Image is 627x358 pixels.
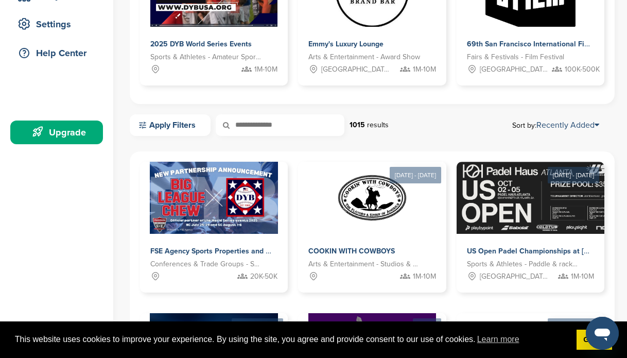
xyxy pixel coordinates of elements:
span: 1M-10M [413,271,436,282]
a: [DATE] - [DATE] Sponsorpitch & COOKIN WITH COWBOYS Arts & Entertainment - Studios & Production Co... [298,145,446,293]
span: Arts & Entertainment - Award Show [308,52,420,63]
span: results [367,121,389,129]
span: This website uses cookies to improve your experience. By using the site, you agree and provide co... [15,332,568,347]
span: [GEOGRAPHIC_DATA], [GEOGRAPHIC_DATA] [321,64,391,75]
div: Settings [15,15,103,33]
div: [DATE] - [DATE] [390,167,441,183]
a: learn more about cookies [476,332,521,347]
span: COOKIN WITH COWBOYS [308,247,395,255]
span: Emmy's Luxury Lounge [308,40,384,48]
span: FSE Agency Sports Properties and NIL [150,247,276,255]
span: 2025 DYB World Series Events [150,40,252,48]
iframe: Button to launch messaging window [586,317,619,350]
span: Sports & Athletes - Paddle & racket sports [467,259,579,270]
a: [DATE] - [DATE] Sponsorpitch & US Open Padel Championships at [GEOGRAPHIC_DATA] Sports & Athletes... [457,145,604,293]
span: 20K-50K [250,271,277,282]
strong: 1015 [350,121,365,129]
div: [DATE] - [DATE] [232,318,283,335]
a: Help Center [10,41,103,65]
span: Fairs & Festivals - Film Festival [467,52,564,63]
span: Sort by: [512,121,599,129]
span: [GEOGRAPHIC_DATA], [GEOGRAPHIC_DATA] [480,64,550,75]
a: Settings [10,12,103,36]
span: 69th San Francisco International Film Festival [467,40,621,48]
span: Sports & Athletes - Amateur Sports Leagues [150,52,262,63]
div: [DATE] [413,318,441,335]
a: Sponsorpitch & FSE Agency Sports Properties and NIL Conferences & Trade Groups - Sports 20K-50K [140,162,288,293]
span: Arts & Entertainment - Studios & Production Co's [308,259,420,270]
span: 1M-10M [254,64,277,75]
span: 1M-10M [413,64,436,75]
a: Upgrade [10,121,103,144]
div: [DATE] - [DATE] [548,318,599,335]
div: Help Center [15,44,103,62]
img: Sponsorpitch & [150,162,278,234]
span: 100K-500K [565,64,600,75]
span: 1M-10M [571,271,594,282]
span: Conferences & Trade Groups - Sports [150,259,262,270]
a: dismiss cookie message [577,330,612,350]
a: Apply Filters [130,114,211,136]
img: Sponsorpitch & [336,162,408,234]
div: [DATE] - [DATE] [548,167,599,183]
span: [GEOGRAPHIC_DATA], [GEOGRAPHIC_DATA] [480,271,550,282]
a: Recently Added [536,120,599,130]
div: Upgrade [15,123,103,142]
